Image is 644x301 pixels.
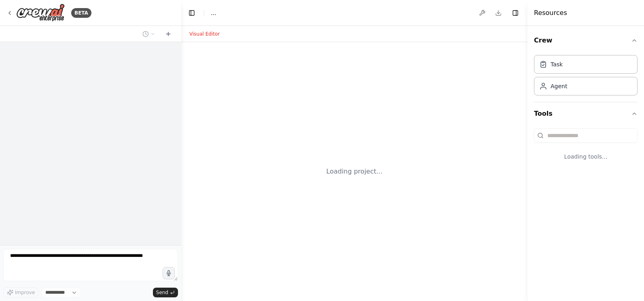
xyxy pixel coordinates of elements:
button: Hide left sidebar [186,7,197,19]
div: Tools [534,125,638,174]
div: Crew [534,52,638,102]
button: Crew [534,29,638,52]
button: Visual Editor [184,29,225,39]
button: Tools [534,102,638,125]
button: Send [153,288,178,297]
span: Send [156,289,168,296]
nav: breadcrumb [211,9,216,17]
div: Task [551,60,563,68]
button: Hide right sidebar [510,7,521,19]
button: Start a new chat [162,29,175,39]
div: Loading project... [326,167,383,176]
h4: Resources [534,8,567,18]
div: Loading tools... [534,146,638,167]
div: BETA [71,8,91,18]
img: Logo [16,4,65,22]
div: Agent [551,82,567,90]
span: Improve [15,289,35,296]
button: Switch to previous chat [139,29,159,39]
button: Improve [3,287,38,298]
button: Click to speak your automation idea [163,267,175,279]
span: ... [211,9,216,17]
